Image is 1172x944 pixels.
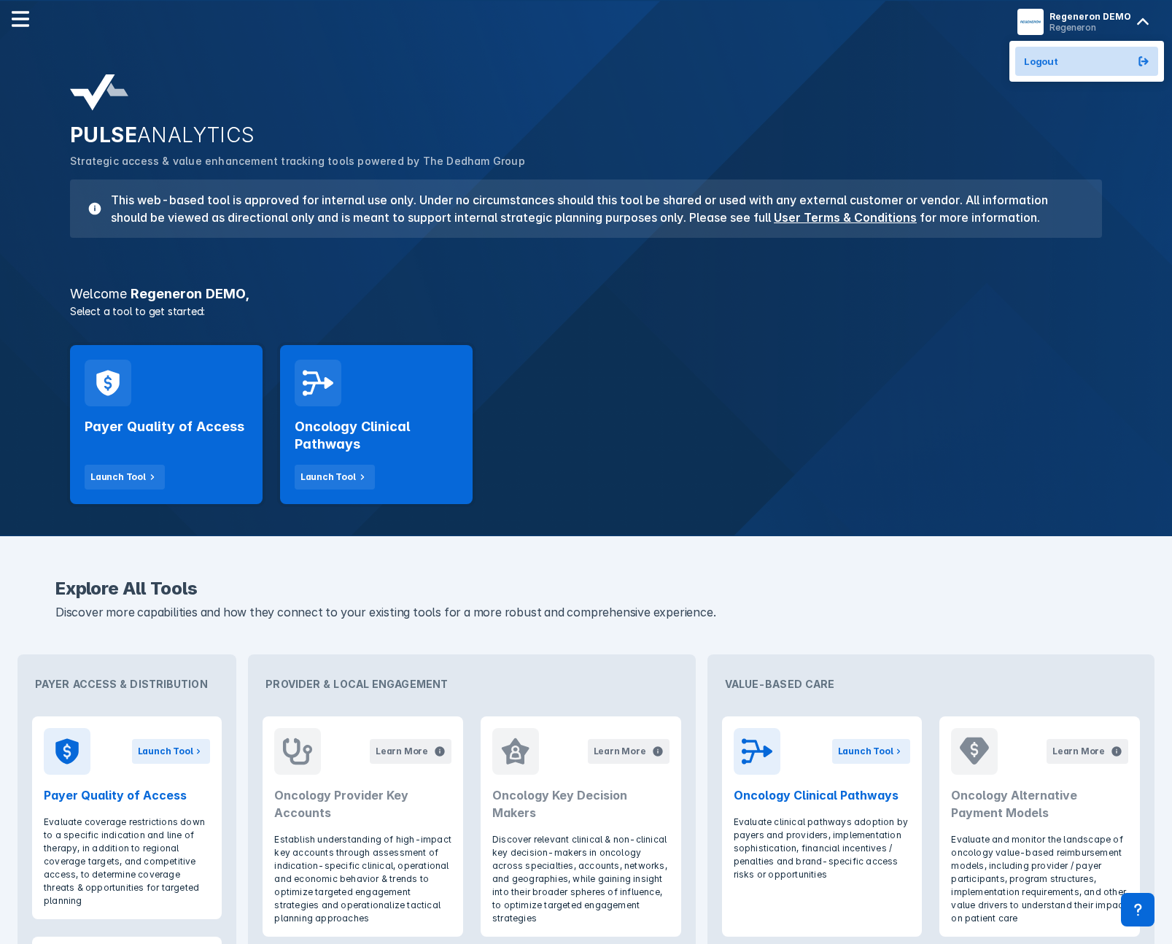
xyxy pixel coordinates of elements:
[70,345,263,504] a: Payer Quality of AccessLaunch Tool
[376,745,428,758] div: Learn More
[1047,739,1128,764] button: Learn More
[70,153,1102,169] p: Strategic access & value enhancement tracking tools powered by The Dedham Group
[280,345,473,504] a: Oncology Clinical PathwaysLaunch Tool
[138,745,193,758] div: Launch Tool
[61,303,1111,319] p: Select a tool to get started:
[61,287,1111,301] h3: Regeneron DEMO ,
[55,580,1117,597] h2: Explore All Tools
[492,833,670,925] p: Discover relevant clinical & non-clinical key decision-makers in oncology across specialties, acc...
[85,465,165,490] button: Launch Tool
[734,786,911,804] h2: Oncology Clinical Pathways
[12,10,29,28] img: menu--horizontal.svg
[274,786,451,821] h2: Oncology Provider Key Accounts
[90,471,146,484] div: Launch Tool
[1049,11,1131,22] div: Regeneron DEMO
[274,833,451,925] p: Establish understanding of high-impact key accounts through assessment of indication-specific cli...
[951,833,1128,925] p: Evaluate and monitor the landscape of oncology value-based reimbursement models, including provid...
[300,471,356,484] div: Launch Tool
[132,739,211,764] button: Launch Tool
[492,786,670,821] h2: Oncology Key Decision Makers
[1024,55,1058,67] span: Logout
[1015,47,1158,76] button: Logout
[23,660,230,708] div: Payer Access & Distribution
[951,786,1128,821] h2: Oncology Alternative Payment Models
[70,286,127,301] span: Welcome
[774,210,917,225] a: User Terms & Conditions
[838,745,893,758] div: Launch Tool
[295,418,458,453] h2: Oncology Clinical Pathways
[1049,22,1131,33] div: Regeneron
[588,739,670,764] button: Learn More
[44,816,210,908] p: Evaluate coverage restrictions down to a specific indication and line of therapy, in addition to ...
[1020,12,1041,32] img: menu button
[254,660,689,708] div: Provider & Local Engagement
[295,465,375,490] button: Launch Tool
[102,191,1084,226] h3: This web-based tool is approved for internal use only. Under no circumstances should this tool be...
[713,660,1149,708] div: Value-Based Care
[1121,893,1154,926] div: Contact Support
[370,739,451,764] button: Learn More
[70,123,1102,147] h2: PULSE
[832,739,911,764] button: Launch Tool
[44,786,210,804] h2: Payer Quality of Access
[55,603,1117,622] p: Discover more capabilities and how they connect to your existing tools for a more robust and comp...
[1052,745,1105,758] div: Learn More
[70,74,128,111] img: pulse-analytics-logo
[734,816,911,881] p: Evaluate clinical pathways adoption by payers and providers, implementation sophistication, finan...
[85,418,244,436] h2: Payer Quality of Access
[594,745,646,758] div: Learn More
[137,123,255,147] span: ANALYTICS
